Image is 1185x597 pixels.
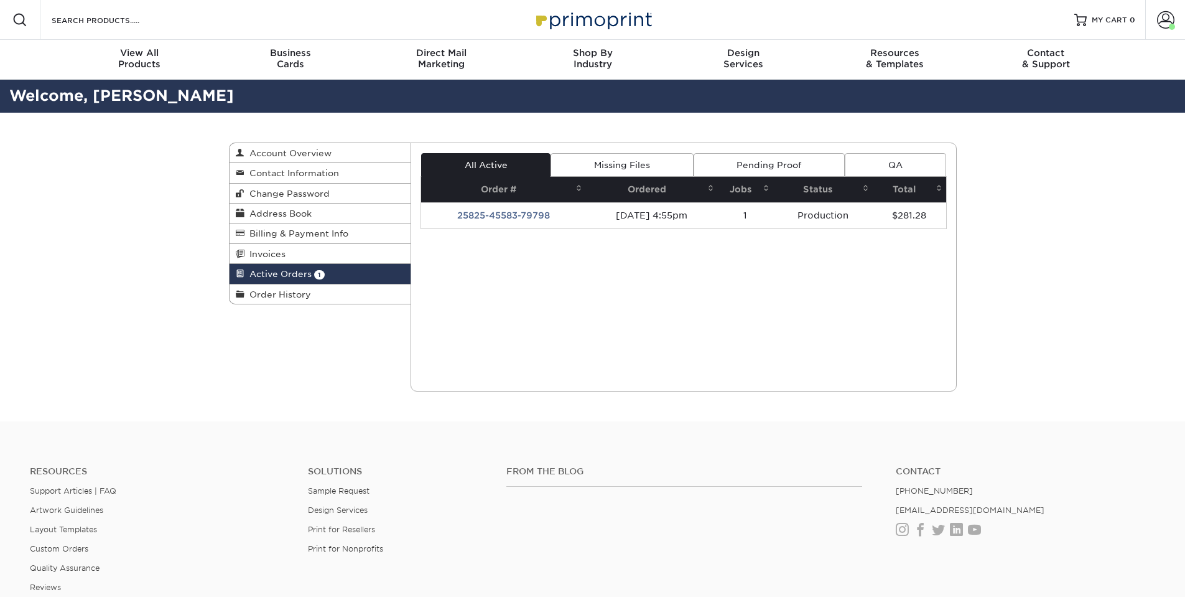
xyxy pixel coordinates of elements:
[308,466,488,477] h4: Solutions
[845,153,946,177] a: QA
[244,148,332,158] span: Account Overview
[896,486,973,496] a: [PHONE_NUMBER]
[773,202,873,228] td: Production
[586,177,718,202] th: Ordered
[308,486,369,496] a: Sample Request
[308,525,375,534] a: Print for Resellers
[30,544,88,553] a: Custom Orders
[896,466,1155,477] a: Contact
[30,525,97,534] a: Layout Templates
[30,505,103,515] a: Artwork Guidelines
[718,202,773,228] td: 1
[517,40,668,80] a: Shop ByIndustry
[50,12,172,27] input: SEARCH PRODUCTS.....
[773,177,873,202] th: Status
[230,163,411,183] a: Contact Information
[230,264,411,284] a: Active Orders 1
[668,47,819,70] div: Services
[64,47,215,70] div: Products
[366,47,517,59] span: Direct Mail
[873,177,946,202] th: Total
[64,40,215,80] a: View AllProducts
[230,244,411,264] a: Invoices
[421,153,551,177] a: All Active
[308,544,383,553] a: Print for Nonprofits
[1092,15,1127,26] span: MY CART
[308,505,368,515] a: Design Services
[244,168,339,178] span: Contact Information
[366,40,517,80] a: Direct MailMarketing
[668,47,819,59] span: Design
[421,202,586,228] td: 25825-45583-79798
[244,289,311,299] span: Order History
[314,270,325,280] span: 1
[668,40,819,80] a: DesignServices
[30,486,116,496] a: Support Articles | FAQ
[230,284,411,304] a: Order History
[215,47,366,59] span: Business
[551,153,693,177] a: Missing Files
[694,153,845,177] a: Pending Proof
[718,177,773,202] th: Jobs
[819,40,970,80] a: Resources& Templates
[230,184,411,204] a: Change Password
[506,466,862,477] h4: From the Blog
[30,563,100,573] a: Quality Assurance
[244,249,286,259] span: Invoices
[970,47,1122,59] span: Contact
[366,47,517,70] div: Marketing
[244,269,312,279] span: Active Orders
[873,202,946,228] td: $281.28
[586,202,718,228] td: [DATE] 4:55pm
[230,143,411,163] a: Account Overview
[30,466,289,477] h4: Resources
[517,47,668,70] div: Industry
[244,209,312,219] span: Address Book
[517,47,668,59] span: Shop By
[819,47,970,70] div: & Templates
[215,40,366,80] a: BusinessCards
[970,40,1122,80] a: Contact& Support
[421,177,586,202] th: Order #
[30,583,61,592] a: Reviews
[244,189,330,199] span: Change Password
[970,47,1122,70] div: & Support
[244,228,348,238] span: Billing & Payment Info
[215,47,366,70] div: Cards
[531,6,655,33] img: Primoprint
[819,47,970,59] span: Resources
[230,204,411,223] a: Address Book
[64,47,215,59] span: View All
[1130,16,1135,24] span: 0
[896,505,1044,515] a: [EMAIL_ADDRESS][DOMAIN_NAME]
[230,223,411,243] a: Billing & Payment Info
